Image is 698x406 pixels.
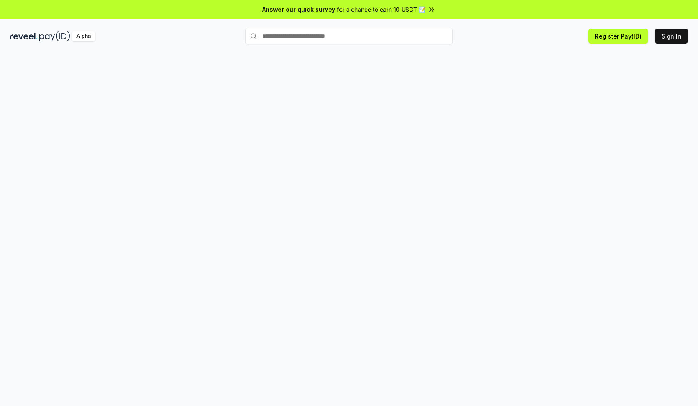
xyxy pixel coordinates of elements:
[10,31,38,41] img: reveel_dark
[588,29,648,44] button: Register Pay(ID)
[262,5,335,14] span: Answer our quick survey
[655,29,688,44] button: Sign In
[337,5,426,14] span: for a chance to earn 10 USDT 📝
[72,31,95,41] div: Alpha
[39,31,70,41] img: pay_id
